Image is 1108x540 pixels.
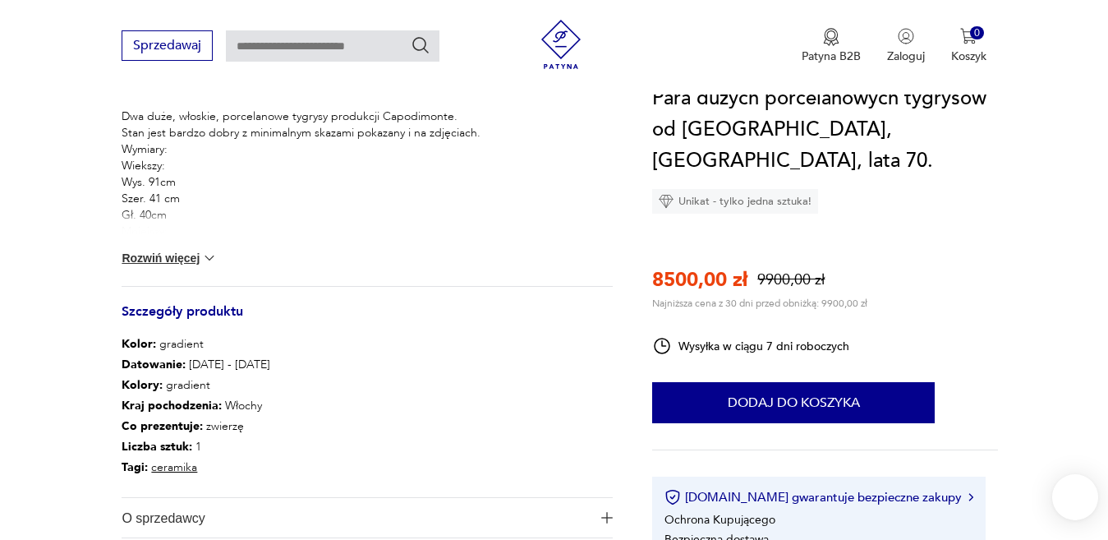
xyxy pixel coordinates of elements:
button: [DOMAIN_NAME] gwarantuje bezpieczne zakupy [664,489,972,505]
button: Rozwiń więcej [122,250,217,266]
button: Dodaj do koszyka [652,382,935,423]
button: Ikona plusaO sprzedawcy [122,498,613,538]
p: Dwa duże, włoskie, porcelanowe tygrysy produkcji Capodimonte. Stan jest bardzo dobry z minimalnym... [122,108,480,289]
img: Ikona medalu [823,28,839,46]
div: Unikat - tylko jedna sztuka! [652,189,818,214]
button: 0Koszyk [951,28,986,64]
button: Zaloguj [887,28,925,64]
img: Patyna - sklep z meblami i dekoracjami vintage [536,20,586,69]
h3: Szczegóły produktu [122,307,613,334]
img: chevron down [201,250,218,266]
img: Ikona koszyka [960,28,977,44]
p: Patyna B2B [802,48,861,64]
a: Sprzedawaj [122,41,213,53]
p: Najniższa cena z 30 dni przed obniżką: 9900,00 zł [652,297,867,310]
img: Ikona strzałki w prawo [968,493,973,501]
b: Liczba sztuk: [122,439,192,455]
p: gradient [122,375,270,395]
b: Kraj pochodzenia : [122,398,222,413]
a: Ikona medaluPatyna B2B [802,28,861,64]
p: gradient [122,334,270,354]
h3: Opis produktu [122,81,613,108]
p: [DATE] - [DATE] [122,354,270,375]
li: Ochrona Kupującego [664,511,775,527]
b: Kolor: [122,336,156,352]
iframe: Smartsupp widget button [1052,474,1098,520]
b: Datowanie : [122,357,186,372]
img: Ikona diamentu [659,194,674,209]
img: Ikona certyfikatu [664,489,681,505]
button: Patyna B2B [802,28,861,64]
img: Ikona plusa [601,512,613,524]
p: Zaloguj [887,48,925,64]
p: 8500,00 zł [652,266,747,293]
b: Co prezentuje : [122,418,203,434]
b: Kolory : [122,377,163,393]
div: Wysyłka w ciągu 7 dni roboczych [652,336,849,356]
p: 9900,00 zł [757,270,825,290]
button: Szukaj [411,35,430,55]
a: ceramika [151,459,197,475]
img: Ikonka użytkownika [898,28,914,44]
button: Sprzedawaj [122,30,213,61]
div: 0 [970,26,984,40]
span: O sprzedawcy [122,498,591,538]
p: 1 [122,436,270,457]
p: Koszyk [951,48,986,64]
p: zwierzę [122,416,270,436]
h1: Para dużych porcelanowych tygrysów od [GEOGRAPHIC_DATA], [GEOGRAPHIC_DATA], lata 70. [652,83,998,177]
p: Włochy [122,395,270,416]
b: Tagi: [122,459,148,475]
